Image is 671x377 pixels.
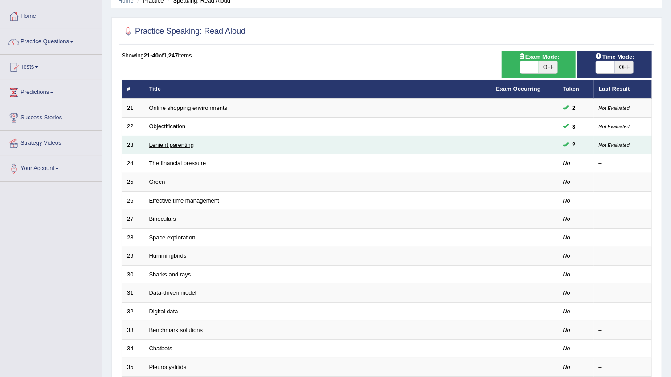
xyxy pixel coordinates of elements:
td: 35 [122,358,144,377]
a: Digital data [149,308,178,315]
td: 29 [122,247,144,266]
em: No [563,289,571,296]
div: – [599,345,647,353]
b: 1,247 [164,52,178,59]
div: Show exams occurring in exams [502,51,576,78]
a: Lenient parenting [149,142,194,148]
th: Taken [558,80,594,99]
a: Effective time management [149,197,219,204]
div: – [599,197,647,205]
small: Not Evaluated [599,142,630,148]
th: Last Result [594,80,652,99]
div: – [599,252,647,260]
a: Exam Occurring [496,85,541,92]
em: No [563,178,571,185]
a: Practice Questions [0,29,102,52]
div: – [599,289,647,297]
a: Green [149,178,165,185]
small: Not Evaluated [599,105,630,111]
em: No [563,160,571,166]
em: No [563,252,571,259]
div: – [599,178,647,186]
a: Data-driven model [149,289,196,296]
th: # [122,80,144,99]
a: Hummingbirds [149,252,187,259]
td: 32 [122,302,144,321]
td: 21 [122,99,144,118]
a: Predictions [0,80,102,102]
div: – [599,159,647,168]
td: 22 [122,118,144,136]
span: Time Mode: [592,52,638,61]
td: 28 [122,228,144,247]
span: OFF [539,61,557,73]
a: Space exploration [149,234,196,241]
span: You can still take this question [569,140,579,150]
a: Online shopping environments [149,105,228,111]
em: No [563,271,571,278]
em: No [563,345,571,352]
a: Chatbots [149,345,172,352]
td: 27 [122,210,144,229]
a: The financial pressure [149,160,206,166]
small: Not Evaluated [599,124,630,129]
a: Home [0,4,102,26]
td: 34 [122,340,144,358]
td: 23 [122,136,144,154]
a: Binoculars [149,215,176,222]
div: – [599,363,647,372]
a: Sharks and rays [149,271,191,278]
div: – [599,308,647,316]
a: Tests [0,55,102,77]
td: 26 [122,191,144,210]
span: Exam Mode: [515,52,563,61]
div: Showing of items. [122,51,652,60]
a: Your Account [0,156,102,178]
td: 25 [122,173,144,192]
span: OFF [615,61,634,73]
b: 21-40 [144,52,159,59]
span: You can still take this question [569,122,579,131]
td: 30 [122,265,144,284]
em: No [563,234,571,241]
div: – [599,234,647,242]
div: – [599,215,647,223]
a: Success Stories [0,105,102,128]
td: 33 [122,321,144,340]
a: Strategy Videos [0,131,102,153]
em: No [563,197,571,204]
td: 31 [122,284,144,303]
em: No [563,364,571,370]
a: Objectification [149,123,186,130]
a: Benchmark solutions [149,327,203,333]
div: – [599,326,647,335]
a: Pleurocystitids [149,364,187,370]
h2: Practice Speaking: Read Aloud [122,25,245,38]
em: No [563,308,571,315]
td: 24 [122,154,144,173]
em: No [563,327,571,333]
em: No [563,215,571,222]
th: Title [144,80,491,99]
div: – [599,271,647,279]
span: You can still take this question [569,103,579,113]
